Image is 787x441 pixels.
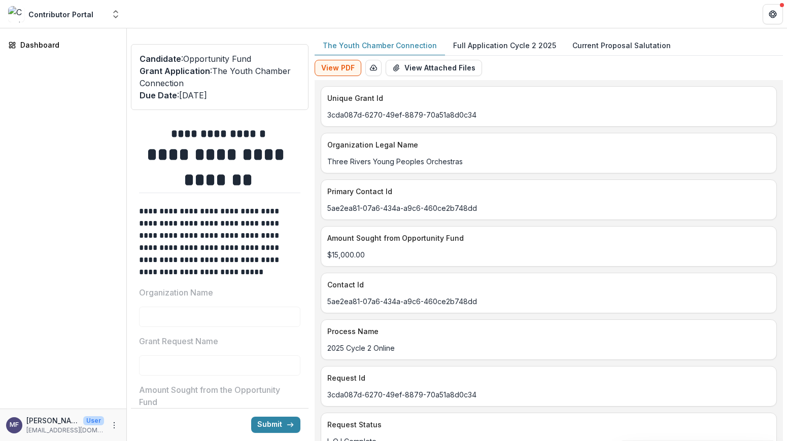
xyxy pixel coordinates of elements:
[251,417,300,433] button: Submit
[763,4,783,24] button: Get Help
[83,416,104,425] p: User
[8,6,24,22] img: Contributor Portal
[140,66,210,76] span: Grant Application
[4,36,122,53] a: Dashboard
[109,4,123,24] button: Open entity switcher
[26,426,104,435] p: [EMAIL_ADDRESS][DOMAIN_NAME]
[327,139,766,150] p: Organization Legal Name
[327,419,766,430] p: Request Status
[315,60,361,76] button: View PDF
[26,415,79,426] p: [PERSON_NAME]
[327,389,770,400] p: 3cda087d-6270-49ef-8879-70a51a8d0c34
[140,89,300,101] p: : [DATE]
[140,54,181,64] span: Candidate
[139,384,294,408] p: Amount Sought from the Opportunity Fund
[453,40,556,51] p: Full Application Cycle 2 2025
[20,40,114,50] div: Dashboard
[327,326,766,337] p: Process Name
[10,422,19,428] div: Monteze Freeland
[140,53,300,65] p: : Opportunity Fund
[327,233,766,243] p: Amount Sought from Opportunity Fund
[572,40,671,51] p: Current Proposal Salutation
[139,335,218,347] p: Grant Request Name
[139,286,213,299] p: Organization Name
[327,203,770,213] p: 5ae2ea81-07a6-434a-a9c6-460ce2b748dd
[327,186,766,197] p: Primary Contact Id
[327,109,770,120] p: 3cda087d-6270-49ef-8879-70a51a8d0c34
[327,279,766,290] p: Contact Id
[327,296,770,307] p: 5ae2ea81-07a6-434a-a9c6-460ce2b748dd
[327,249,770,260] p: $15,000.00
[28,9,93,20] div: Contributor Portal
[323,40,437,51] p: The Youth Chamber Connection
[108,419,120,431] button: More
[140,65,300,89] p: : The Youth Chamber Connection
[140,90,177,100] span: Due Date
[327,343,770,353] p: 2025 Cycle 2 Online
[327,156,770,167] p: Three Rivers Young Peoples Orchestras
[327,93,766,103] p: Unique Grant Id
[386,60,482,76] button: View Attached Files
[327,373,766,383] p: Request Id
